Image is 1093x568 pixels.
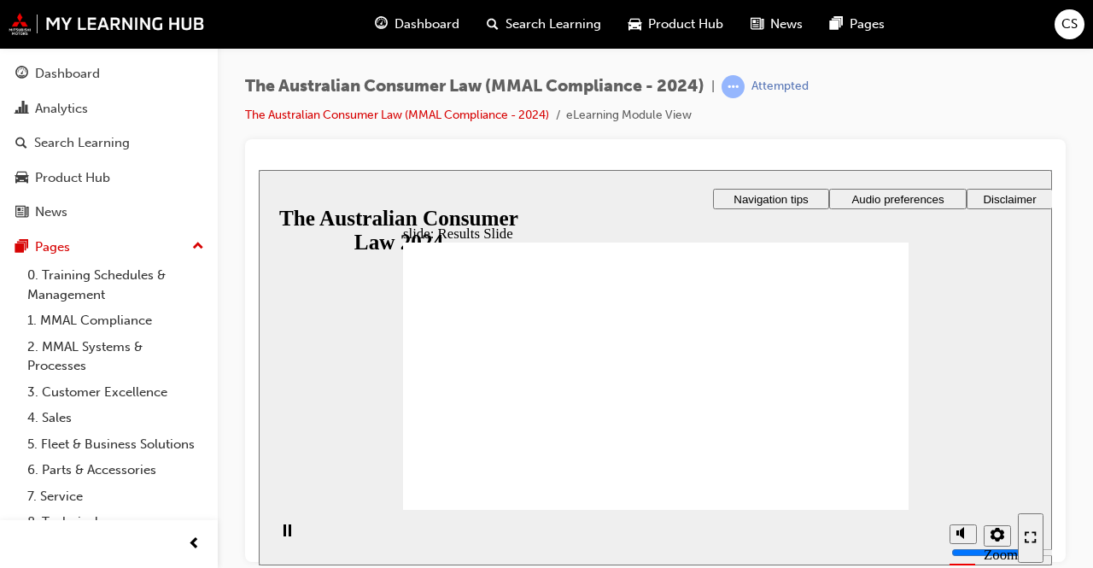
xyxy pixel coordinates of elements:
[751,79,809,95] div: Attempted
[725,377,759,427] label: Zoom to fit
[20,334,211,379] a: 2. MMAL Systems & Processes
[245,108,549,122] a: The Australian Consumer Law (MMAL Compliance - 2024)
[7,127,211,159] a: Search Learning
[682,340,751,395] div: misc controls
[770,15,803,34] span: News
[7,231,211,263] button: Pages
[691,354,718,374] button: Mute (Ctrl+Alt+M)
[1061,15,1078,34] span: CS
[7,162,211,194] a: Product Hub
[1055,9,1084,39] button: CS
[20,483,211,510] a: 7. Service
[15,102,28,117] span: chart-icon
[830,14,843,35] span: pages-icon
[487,14,499,35] span: search-icon
[7,196,211,228] a: News
[7,55,211,231] button: DashboardAnalyticsSearch LearningProduct HubNews
[35,99,88,119] div: Analytics
[20,405,211,431] a: 4. Sales
[850,15,885,34] span: Pages
[751,14,763,35] span: news-icon
[15,171,28,186] span: car-icon
[20,379,211,406] a: 3. Customer Excellence
[722,75,745,98] span: learningRecordVerb_ATTEMPT-icon
[615,7,737,42] a: car-iconProduct Hub
[15,136,27,151] span: search-icon
[473,7,615,42] a: search-iconSearch Learning
[506,15,601,34] span: Search Learning
[20,431,211,458] a: 5. Fleet & Business Solutions
[566,106,692,126] li: eLearning Module View
[9,13,205,35] img: mmal
[395,15,459,34] span: Dashboard
[20,509,211,536] a: 8. Technical
[20,457,211,483] a: 6. Parts & Accessories
[15,67,28,82] span: guage-icon
[7,58,211,90] a: Dashboard
[816,7,898,42] a: pages-iconPages
[20,262,211,307] a: 0. Training Schedules & Management
[188,534,201,555] span: prev-icon
[725,355,752,377] button: Settings
[759,343,785,393] button: Enter full-screen (Ctrl+Alt+F)
[192,236,204,258] span: up-icon
[708,19,794,39] button: Disclaimer
[737,7,816,42] a: news-iconNews
[475,23,549,36] span: Navigation tips
[375,14,388,35] span: guage-icon
[593,23,685,36] span: Audio preferences
[35,168,110,188] div: Product Hub
[34,133,130,153] div: Search Learning
[35,237,70,257] div: Pages
[454,19,570,39] button: Navigation tips
[724,23,777,36] span: Disclaimer
[20,307,211,334] a: 1. MMAL Compliance
[245,77,704,97] span: The Australian Consumer Law (MMAL Compliance - 2024)
[35,202,67,222] div: News
[15,240,28,255] span: pages-icon
[711,77,715,97] span: |
[9,354,38,383] button: Pause (Ctrl+Alt+P)
[759,340,785,395] nav: slide navigation
[361,7,473,42] a: guage-iconDashboard
[35,64,100,84] div: Dashboard
[628,14,641,35] span: car-icon
[693,376,803,389] input: volume
[7,93,211,125] a: Analytics
[570,19,708,39] button: Audio preferences
[648,15,723,34] span: Product Hub
[15,205,28,220] span: news-icon
[9,340,38,395] div: playback controls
